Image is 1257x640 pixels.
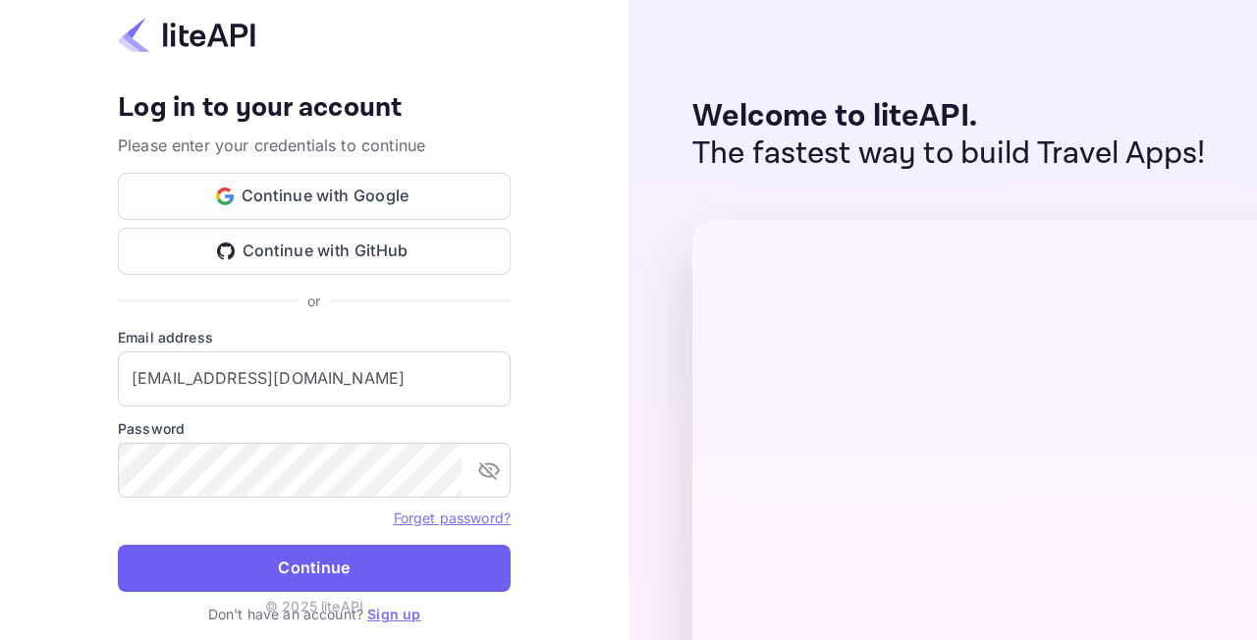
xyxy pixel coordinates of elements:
button: Continue with GitHub [118,228,511,275]
input: Enter your email address [118,351,511,406]
button: toggle password visibility [469,451,509,490]
a: Forget password? [394,507,511,527]
p: © 2025 liteAPI [265,596,363,616]
p: The fastest way to build Travel Apps! [692,135,1206,173]
label: Email address [118,327,511,347]
p: Don't have an account? [118,604,511,624]
button: Continue with Google [118,173,511,220]
h4: Log in to your account [118,91,511,126]
img: liteapi [118,16,255,54]
p: Please enter your credentials to continue [118,133,511,157]
a: Sign up [367,606,420,622]
label: Password [118,418,511,439]
button: Continue [118,545,511,592]
p: Welcome to liteAPI. [692,98,1206,135]
p: or [307,291,320,311]
a: Forget password? [394,509,511,526]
